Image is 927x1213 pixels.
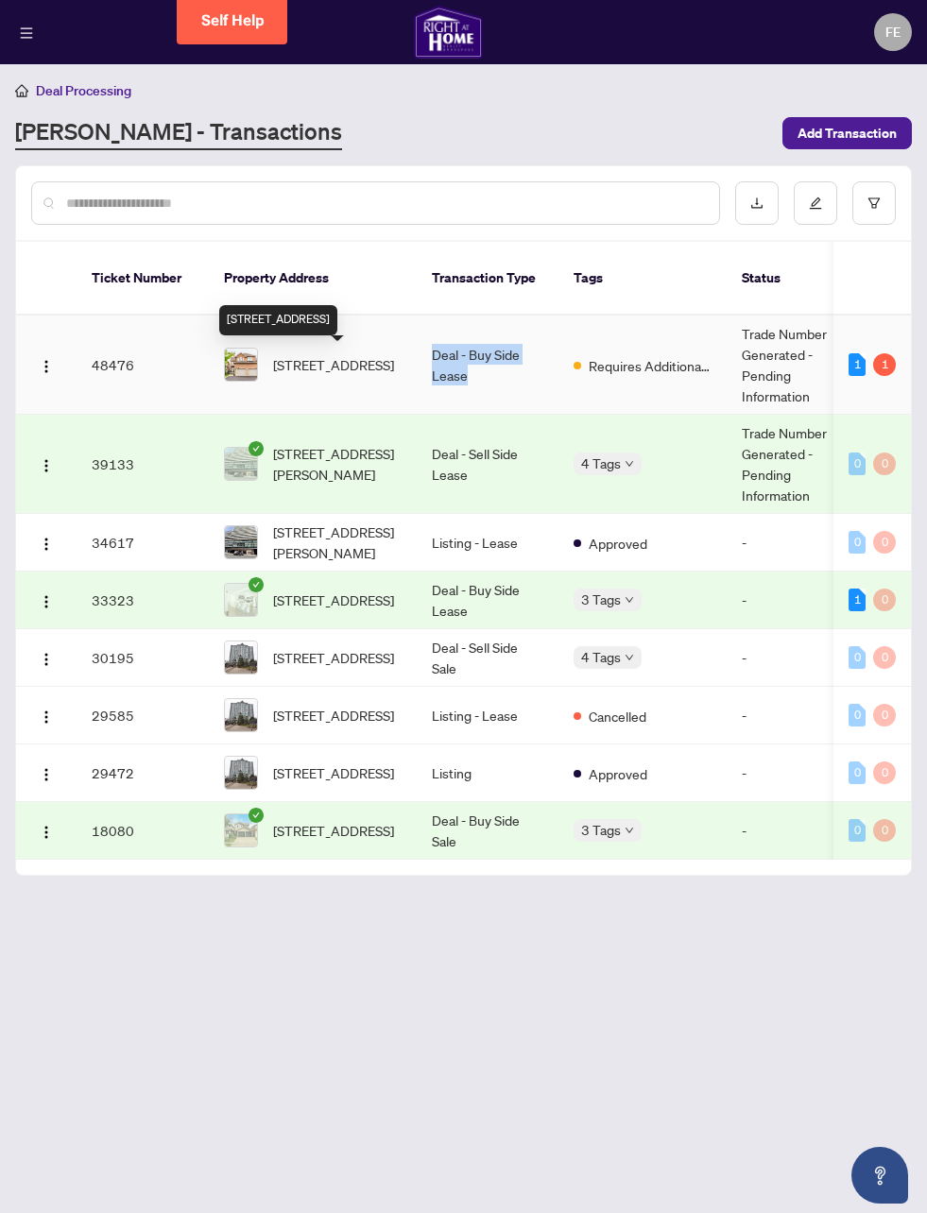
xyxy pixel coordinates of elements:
[727,744,868,802] td: -
[39,594,54,609] img: Logo
[873,819,896,842] div: 0
[31,642,61,673] button: Logo
[625,653,634,662] span: down
[249,808,264,823] span: check-circle
[625,459,634,469] span: down
[273,443,402,485] span: [STREET_ADDRESS][PERSON_NAME]
[77,744,209,802] td: 29472
[225,814,257,846] img: thumbnail-img
[77,802,209,860] td: 18080
[849,531,866,554] div: 0
[885,22,901,43] span: FE
[273,589,394,610] span: [STREET_ADDRESS]
[31,585,61,615] button: Logo
[417,572,558,629] td: Deal - Buy Side Lease
[727,687,868,744] td: -
[581,453,621,474] span: 4 Tags
[31,350,61,380] button: Logo
[249,441,264,456] span: check-circle
[39,652,54,667] img: Logo
[581,819,621,841] span: 3 Tags
[417,687,558,744] td: Listing - Lease
[558,242,727,316] th: Tags
[873,453,896,475] div: 0
[727,802,868,860] td: -
[417,629,558,687] td: Deal - Sell Side Sale
[273,762,394,783] span: [STREET_ADDRESS]
[273,354,394,375] span: [STREET_ADDRESS]
[581,646,621,668] span: 4 Tags
[735,181,779,225] button: download
[750,196,764,210] span: download
[589,533,647,554] span: Approved
[77,316,209,415] td: 48476
[15,84,28,97] span: home
[77,415,209,514] td: 39133
[39,359,54,374] img: Logo
[31,449,61,479] button: Logo
[849,819,866,842] div: 0
[873,761,896,784] div: 0
[273,647,394,668] span: [STREET_ADDRESS]
[39,537,54,552] img: Logo
[625,595,634,605] span: down
[873,704,896,726] div: 0
[809,196,822,210] span: edit
[225,699,257,731] img: thumbnail-img
[225,584,257,616] img: thumbnail-img
[273,705,394,726] span: [STREET_ADDRESS]
[77,687,209,744] td: 29585
[225,349,257,381] img: thumbnail-img
[209,242,417,316] th: Property Address
[39,458,54,473] img: Logo
[20,26,33,40] span: menu
[219,305,337,335] div: [STREET_ADDRESS]
[77,514,209,572] td: 34617
[873,589,896,611] div: 0
[15,116,342,150] a: [PERSON_NAME] - Transactions
[201,11,265,29] span: Self Help
[225,641,257,674] img: thumbnail-img
[417,242,558,316] th: Transaction Type
[225,448,257,480] img: thumbnail-img
[39,825,54,840] img: Logo
[867,196,881,210] span: filter
[39,709,54,725] img: Logo
[31,758,61,788] button: Logo
[581,589,621,610] span: 3 Tags
[589,355,712,376] span: Requires Additional Docs
[798,118,897,148] span: Add Transaction
[414,6,482,59] img: logo
[873,531,896,554] div: 0
[727,415,868,514] td: Trade Number Generated - Pending Information
[727,514,868,572] td: -
[225,526,257,558] img: thumbnail-img
[849,353,866,376] div: 1
[727,316,868,415] td: Trade Number Generated - Pending Information
[31,700,61,730] button: Logo
[873,646,896,669] div: 0
[31,815,61,846] button: Logo
[849,646,866,669] div: 0
[852,181,896,225] button: filter
[625,826,634,835] span: down
[31,527,61,557] button: Logo
[273,521,402,563] span: [STREET_ADDRESS][PERSON_NAME]
[77,242,209,316] th: Ticket Number
[77,572,209,629] td: 33323
[782,117,912,149] button: Add Transaction
[589,763,647,784] span: Approved
[727,629,868,687] td: -
[249,577,264,592] span: check-circle
[589,706,646,726] span: Cancelled
[225,757,257,789] img: thumbnail-img
[417,415,558,514] td: Deal - Sell Side Lease
[727,242,868,316] th: Status
[417,316,558,415] td: Deal - Buy Side Lease
[849,704,866,726] div: 0
[417,514,558,572] td: Listing - Lease
[873,353,896,376] div: 1
[417,802,558,860] td: Deal - Buy Side Sale
[849,453,866,475] div: 0
[727,572,868,629] td: -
